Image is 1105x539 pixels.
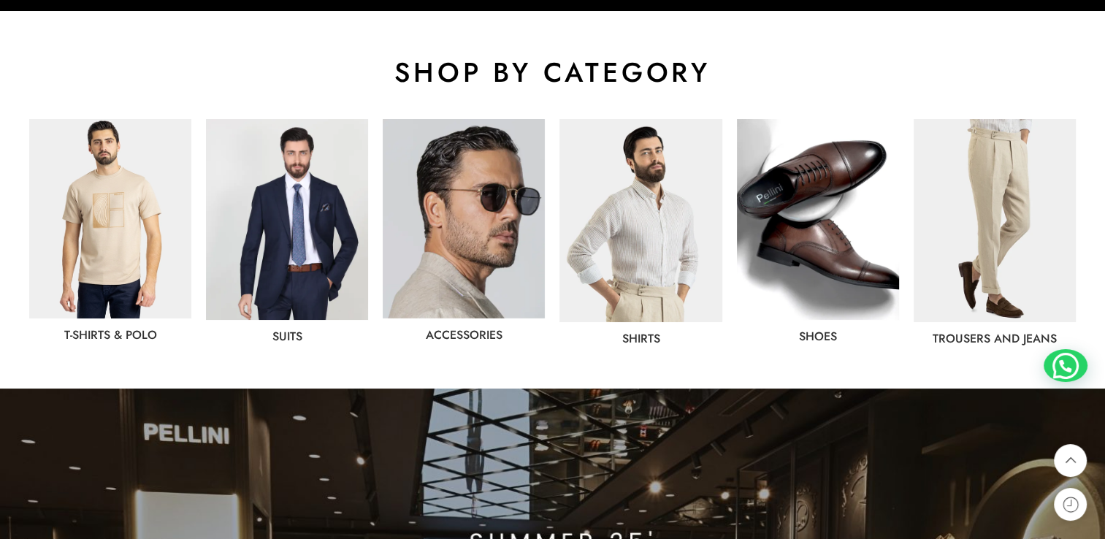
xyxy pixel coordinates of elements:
[426,326,502,343] a: Accessories
[622,330,660,347] a: Shirts
[799,328,837,345] a: shoes
[272,328,302,345] a: Suits
[29,55,1076,90] h2: shop by category
[64,326,157,343] a: T-Shirts & Polo
[933,330,1057,347] a: Trousers and jeans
